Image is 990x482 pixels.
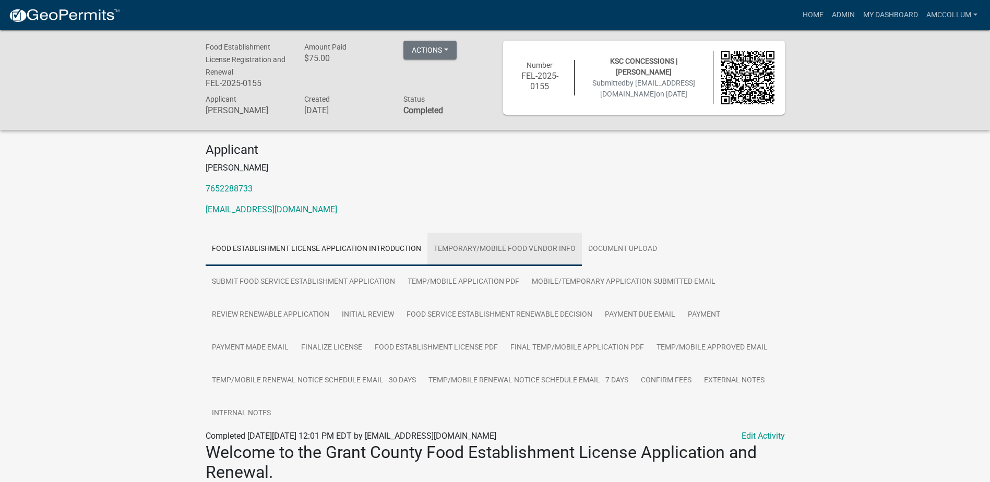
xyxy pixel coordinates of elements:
[403,105,443,115] strong: Completed
[526,266,722,299] a: Mobile/Temporary Application Submitted Email
[698,364,771,397] a: External Notes
[206,95,236,103] span: Applicant
[206,364,422,397] a: Temp/Mobile Renewal Notice Schedule Email - 30 Days
[922,5,982,25] a: amccollum
[592,79,695,98] span: Submitted on [DATE]
[527,61,553,69] span: Number
[721,51,774,104] img: QR code
[400,298,599,332] a: Food Service Establishment Renewable Decision
[295,331,368,365] a: Finalize License
[504,331,650,365] a: Final Temp/Mobile Application PDF
[427,233,582,266] a: Temporary/Mobile Food Vendor Info
[650,331,774,365] a: Temp/Mobile Approved Email
[682,298,726,332] a: Payment
[206,431,496,441] span: Completed [DATE][DATE] 12:01 PM EDT by [EMAIL_ADDRESS][DOMAIN_NAME]
[859,5,922,25] a: My Dashboard
[610,57,677,76] span: KSC CONCESSIONS | [PERSON_NAME]
[422,364,635,397] a: Temp/Mobile Renewal Notice Schedule Email - 7 Days
[206,162,785,174] p: [PERSON_NAME]
[401,266,526,299] a: Temp/Mobile Application PDF
[403,95,425,103] span: Status
[304,105,388,115] h6: [DATE]
[206,105,289,115] h6: [PERSON_NAME]
[368,331,504,365] a: Food Establishment License PDF
[304,53,388,63] h6: $75.00
[206,184,253,194] a: 7652288733
[206,266,401,299] a: Submit Food Service Establishment Application
[206,331,295,365] a: Payment made Email
[206,204,337,214] a: [EMAIL_ADDRESS][DOMAIN_NAME]
[403,41,457,59] button: Actions
[206,233,427,266] a: Food Establishment License Application Introduction
[206,397,277,430] a: Internal Notes
[798,5,828,25] a: Home
[304,95,330,103] span: Created
[599,298,682,332] a: Payment Due Email
[742,430,785,442] a: Edit Activity
[582,233,663,266] a: Document Upload
[206,298,336,332] a: Review Renewable Application
[600,79,695,98] span: by [EMAIL_ADDRESS][DOMAIN_NAME]
[206,43,285,76] span: Food Establishment License Registration and Renewal
[206,142,785,158] h4: Applicant
[514,71,567,91] h6: FEL-2025-0155
[828,5,859,25] a: Admin
[635,364,698,397] a: Confirm Fees
[206,78,289,88] h6: FEL-2025-0155
[304,43,347,51] span: Amount Paid
[336,298,400,332] a: Initial Review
